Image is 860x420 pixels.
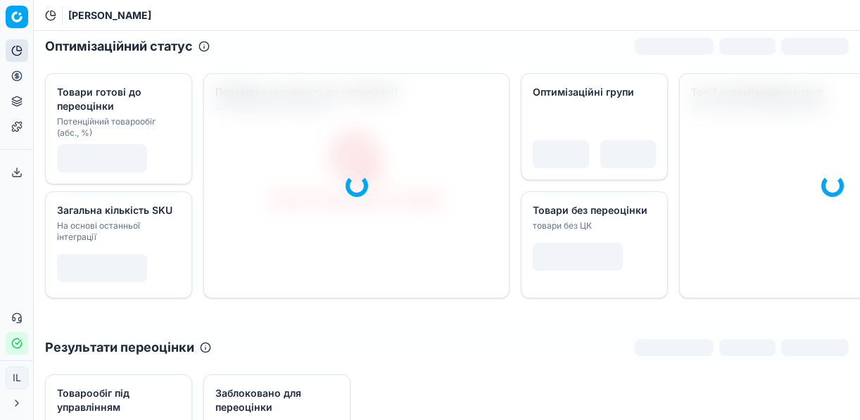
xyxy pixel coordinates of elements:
[6,367,27,388] span: IL
[68,8,151,23] span: [PERSON_NAME]
[45,37,193,56] h2: Оптимізаційний статус
[533,220,653,231] div: товари без ЦК
[533,203,653,217] div: Товари без переоцінки
[68,8,151,23] nav: breadcrumb
[57,386,177,414] div: Товарообіг під управлінням
[57,85,177,113] div: Товари готові до переоцінки
[45,338,194,357] h2: Результати переоцінки
[6,367,28,389] button: IL
[533,85,653,99] div: Оптимізаційні групи
[215,386,336,414] div: Заблоковано для переоцінки
[57,116,177,139] div: Потенційний товарообіг (абс., %)
[57,203,177,217] div: Загальна кількість SKU
[57,220,177,243] div: На основі останньої інтеграції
